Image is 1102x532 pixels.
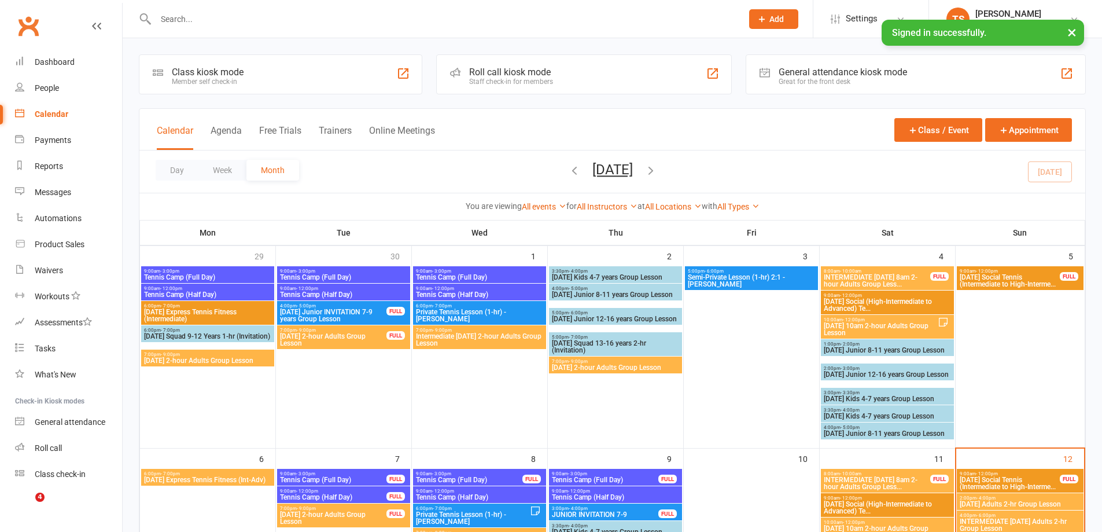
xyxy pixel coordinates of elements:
a: All Locations [645,202,702,211]
span: 3:30pm [823,408,952,413]
span: INTERMEDIATE [DATE] 8am 2-hour Adults Group Less... [823,274,931,288]
span: - 12:00pm [432,286,454,291]
div: What's New [35,370,76,379]
span: - 2:00pm [841,342,860,347]
span: 4:00pm [959,513,1081,518]
span: [DATE] Junior 8-11 years Group Lesson [823,430,952,437]
div: FULL [658,509,677,518]
span: - 3:30pm [841,390,860,395]
a: Product Sales [15,232,122,258]
div: 6 [259,449,275,468]
span: 2:00pm [823,366,952,371]
div: Waivers [35,266,63,275]
strong: You are viewing [466,201,522,211]
div: [GEOGRAPHIC_DATA] [975,19,1053,30]
span: 4 [35,493,45,502]
a: Payments [15,127,122,153]
span: - 7:00pm [161,303,180,309]
span: [DATE] Squad 9-12 Years 1-hr (Invitation) [143,333,272,340]
span: - 4:00pm [976,496,996,501]
div: FULL [522,475,541,483]
span: [DATE] Kids 4-7 years Group Lesson [823,395,952,402]
span: - 7:00pm [433,303,452,309]
div: 7 [395,449,411,468]
span: - 3:00pm [296,269,315,274]
span: 7:00pm [279,328,387,333]
th: Fri [684,221,820,245]
span: 9:00am [279,471,387,476]
div: 11 [934,449,955,468]
a: Reports [15,153,122,179]
span: - 9:00pm [297,328,316,333]
span: 4:00pm [279,303,387,309]
a: All Types [717,202,760,211]
span: - 7:00pm [161,471,180,476]
div: 1 [531,246,547,265]
span: 1:00pm [823,342,952,347]
a: Assessments [15,310,122,336]
span: - 5:00pm [569,286,588,291]
th: Sat [820,221,956,245]
span: - 12:00pm [568,489,590,494]
a: Calendar [15,101,122,127]
button: Day [156,160,198,181]
span: Tennis Camp (Half Day) [279,494,387,501]
span: - 12:00pm [843,520,865,525]
th: Wed [412,221,548,245]
span: - 7:00pm [433,506,452,511]
th: Sun [956,221,1085,245]
div: Assessments [35,318,92,327]
span: [DATE] Junior 8-11 years Group Lesson [823,347,952,354]
span: - 3:00pm [568,471,587,476]
button: Trainers [319,125,352,150]
button: Class / Event [894,118,982,142]
span: - 3:00pm [432,269,451,274]
div: 2 [667,246,683,265]
span: INTERMEDIATE [DATE] Adults 2-hr Group Lesson [959,518,1081,532]
span: 8:00am [823,471,931,476]
span: 6:00pm [143,328,272,333]
span: - 7:00pm [161,328,180,333]
button: [DATE] [592,162,633,178]
a: Workouts [15,284,122,310]
span: - 4:00pm [569,506,588,511]
span: - 5:00pm [841,425,860,430]
div: 9 [667,449,683,468]
span: 5:00pm [687,269,816,274]
div: Class kiosk mode [172,67,244,78]
span: [DATE] 2-hour Adults Group Lesson [279,511,387,525]
span: 9:00am [415,286,544,291]
span: - 12:00pm [432,489,454,494]
div: FULL [930,475,949,483]
span: 3:30pm [551,523,680,529]
span: 9:00am [959,471,1060,476]
a: Waivers [15,258,122,284]
span: 7:00pm [143,352,272,357]
span: Tennis Camp (Half Day) [415,494,544,501]
span: - 12:00pm [976,471,998,476]
span: 7:00pm [415,328,544,333]
span: Tennis Camp (Half Day) [415,291,544,298]
span: - 12:00pm [976,269,998,274]
button: Agenda [211,125,242,150]
span: 9:00am [551,489,680,494]
span: - 12:00pm [296,286,318,291]
span: [DATE] 2-hour Adults Group Lesson [143,357,272,364]
span: - 10:00am [840,269,861,274]
div: 8 [531,449,547,468]
th: Tue [276,221,412,245]
div: FULL [386,492,405,501]
span: [DATE] 2-hour Adults Group Lesson [551,364,680,371]
div: FULL [658,475,677,483]
span: 5:00pm [551,335,680,340]
span: 6:00pm [143,303,272,309]
span: 4:00pm [823,425,952,430]
span: Private Tennis Lesson (1-hr) - [PERSON_NAME] [415,309,544,322]
div: Roll call kiosk mode [469,67,553,78]
span: [DATE] Social (High-Intermediate to Advanced) Te... [823,298,952,312]
span: - 12:00pm [296,489,318,494]
span: 10:00am [823,520,952,525]
div: FULL [386,331,405,340]
span: 3:30pm [551,269,680,274]
span: 9:00am [415,269,544,274]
